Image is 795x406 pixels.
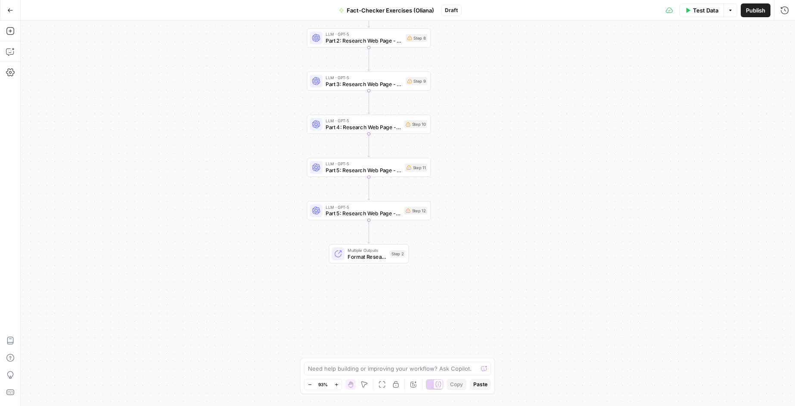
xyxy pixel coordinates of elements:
[473,381,488,388] span: Paste
[470,379,491,390] button: Paste
[326,80,402,88] span: Part 3: Research Web Page - Updated Date + Two Sources Supporting
[741,3,770,17] button: Publish
[348,247,387,254] span: Multiple Outputs
[405,164,427,172] div: Step 11
[326,204,401,210] span: LLM · GPT-5
[307,71,431,91] div: LLM · GPT-5Part 3: Research Web Page - Updated Date + Two Sources SupportingStep 9
[368,220,370,243] g: Edge from step_12 to step_2
[404,207,427,215] div: Step 12
[326,37,402,45] span: Part 2: Research Web Page - .gov / .edu Only
[404,120,427,128] div: Step 10
[307,115,431,134] div: LLM · GPT-5Part 4: Research Web Page - High / Medium / LowStep 10
[447,379,466,390] button: Copy
[390,250,405,257] div: Step 2
[307,28,431,48] div: LLM · GPT-5Part 2: Research Web Page - .gov / .edu OnlyStep 8
[326,161,401,167] span: LLM · GPT-5
[326,123,401,131] span: Part 4: Research Web Page - High / Medium / Low
[326,31,402,37] span: LLM · GPT-5
[318,381,328,388] span: 93%
[326,209,401,217] span: Part 5: Research Web Page - Contradiction
[746,6,765,15] span: Publish
[334,3,439,17] button: Fact-Checker Exercises (Oliana)
[307,158,431,177] div: LLM · GPT-5Part 5: Research Web Page - "Unverifiable"Step 11
[326,118,401,124] span: LLM · GPT-5
[368,91,370,114] g: Edge from step_9 to step_10
[406,34,427,42] div: Step 8
[368,4,370,28] g: Edge from step_1 to step_8
[693,6,718,15] span: Test Data
[368,177,370,200] g: Edge from step_11 to step_12
[347,6,434,15] span: Fact-Checker Exercises (Oliana)
[445,6,458,14] span: Draft
[326,166,401,174] span: Part 5: Research Web Page - "Unverifiable"
[307,244,431,263] div: Multiple OutputsFormat Research OutputStep 2
[326,74,402,81] span: LLM · GPT-5
[450,381,463,388] span: Copy
[680,3,724,17] button: Test Data
[368,47,370,71] g: Edge from step_8 to step_9
[406,77,427,85] div: Step 9
[307,201,431,220] div: LLM · GPT-5Part 5: Research Web Page - ContradictionStep 12
[348,253,387,261] span: Format Research Output
[368,134,370,157] g: Edge from step_10 to step_11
